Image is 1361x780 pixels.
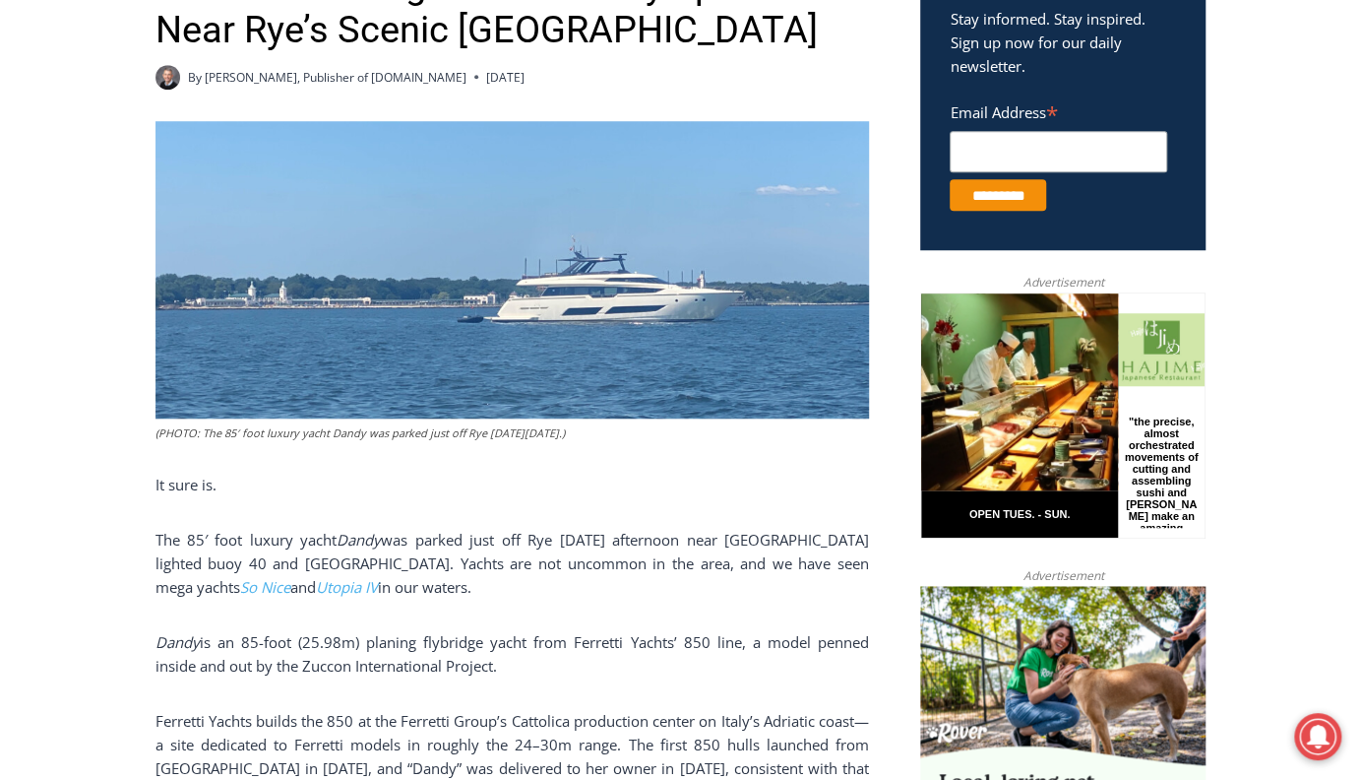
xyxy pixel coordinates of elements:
[473,191,954,245] a: Intern @ [DOMAIN_NAME]
[950,93,1167,128] label: Email Address
[155,475,217,494] span: It sure is.
[240,577,290,597] a: So Nice
[1003,273,1123,292] span: Advertisement
[205,69,466,86] a: [PERSON_NAME], Publisher of [DOMAIN_NAME]
[155,424,869,442] figcaption: (PHOTO: The 85′ foot luxury yacht Dandy was parked just off Rye [DATE][DATE].)
[515,196,912,240] span: Intern @ [DOMAIN_NAME]
[129,35,486,54] div: Serving [GEOGRAPHIC_DATA] Since [DATE]
[337,530,381,550] span: Dandy
[316,577,378,597] a: Utopia IV
[155,65,180,90] a: Author image
[1003,566,1123,585] span: Advertisement
[6,203,193,278] span: Open Tues. - Sun. [PHONE_NUMBER]
[188,68,202,87] span: By
[155,632,869,676] span: is an 85-foot (25.98m) planing flybridge yacht from Ferretti Yachts’ 850 line, a model penned ins...
[155,530,869,597] span: was parked just off Rye [DATE] afternoon near [GEOGRAPHIC_DATA] lighted buoy 40 and [GEOGRAPHIC_D...
[155,121,869,419] img: (PHOTO: The 85' foot luxury yacht Dandy was parked just off Rye on Friday, August 8, 2025.)
[378,577,471,597] span: in our waters.
[155,632,200,652] span: Dandy
[599,21,685,76] h4: Book [PERSON_NAME]'s Good Humor for Your Event
[497,1,930,191] div: "[PERSON_NAME] and I covered the [DATE] Parade, which was a really eye opening experience as I ha...
[1,198,198,245] a: Open Tues. - Sun. [PHONE_NUMBER]
[155,530,338,550] span: The 85′ foot luxury yacht
[476,1,594,90] img: s_800_809a2aa2-bb6e-4add-8b5e-749ad0704c34.jpeg
[585,6,711,90] a: Book [PERSON_NAME]'s Good Humor for Your Event
[290,577,316,597] span: and
[950,7,1176,78] p: Stay informed. Stay inspired. Sign up now for our daily newsletter.
[486,68,525,87] time: [DATE]
[202,123,279,235] div: "the precise, almost orchestrated movements of cutting and assembling sushi and [PERSON_NAME] mak...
